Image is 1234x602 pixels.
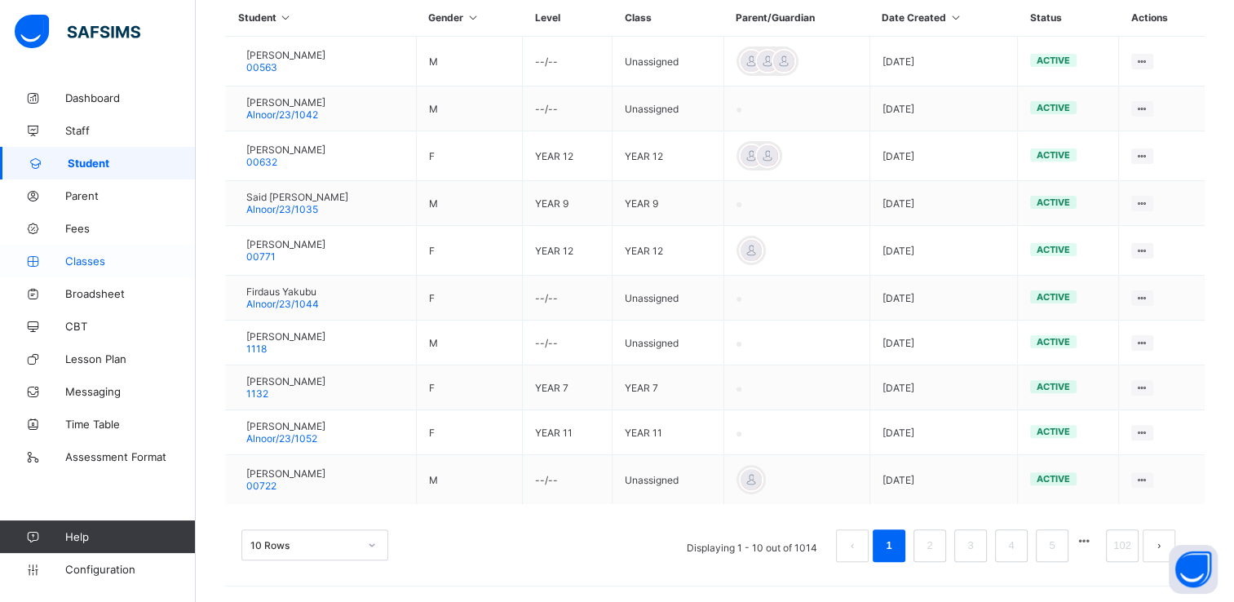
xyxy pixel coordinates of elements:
[613,37,724,86] td: Unassigned
[869,37,1017,86] td: [DATE]
[416,131,523,181] td: F
[246,49,325,61] span: [PERSON_NAME]
[65,222,196,235] span: Fees
[65,530,195,543] span: Help
[1036,529,1068,562] li: 5
[1106,529,1139,562] li: 102
[869,365,1017,410] td: [DATE]
[1044,535,1059,556] a: 5
[246,387,268,400] span: 1132
[523,226,613,276] td: YEAR 12
[613,455,724,505] td: Unassigned
[954,529,987,562] li: 3
[1037,149,1070,161] span: active
[1037,102,1070,113] span: active
[68,157,196,170] span: Student
[881,535,896,556] a: 1
[913,529,946,562] li: 2
[65,385,196,398] span: Messaging
[246,467,325,480] span: [PERSON_NAME]
[613,276,724,321] td: Unassigned
[246,96,325,108] span: [PERSON_NAME]
[246,144,325,156] span: [PERSON_NAME]
[279,11,293,24] i: Sort in Ascending Order
[836,529,869,562] li: 上一页
[416,276,523,321] td: F
[1037,426,1070,437] span: active
[246,298,319,310] span: Alnoor/23/1044
[523,181,613,226] td: YEAR 9
[523,410,613,455] td: YEAR 11
[246,286,319,298] span: Firdaus Yakubu
[523,276,613,321] td: --/--
[613,131,724,181] td: YEAR 12
[836,529,869,562] button: prev page
[416,321,523,365] td: M
[523,455,613,505] td: --/--
[246,432,317,445] span: Alnoor/23/1052
[65,189,196,202] span: Parent
[1037,473,1070,485] span: active
[246,343,267,355] span: 1118
[922,535,937,556] a: 2
[65,124,196,137] span: Staff
[1003,535,1019,556] a: 4
[613,181,724,226] td: YEAR 9
[613,410,724,455] td: YEAR 11
[1037,381,1070,392] span: active
[613,321,724,365] td: Unassigned
[869,181,1017,226] td: [DATE]
[65,352,196,365] span: Lesson Plan
[246,156,277,168] span: 00632
[246,375,325,387] span: [PERSON_NAME]
[1169,545,1218,594] button: Open asap
[1073,529,1095,552] li: 向后 5 页
[246,420,325,432] span: [PERSON_NAME]
[416,181,523,226] td: M
[1037,336,1070,347] span: active
[869,455,1017,505] td: [DATE]
[1143,529,1175,562] li: 下一页
[466,11,480,24] i: Sort in Ascending Order
[869,410,1017,455] td: [DATE]
[1037,244,1070,255] span: active
[1037,197,1070,208] span: active
[1037,291,1070,303] span: active
[869,321,1017,365] td: [DATE]
[65,287,196,300] span: Broadsheet
[65,418,196,431] span: Time Table
[613,86,724,131] td: Unassigned
[1108,535,1136,556] a: 102
[613,226,724,276] td: YEAR 12
[246,330,325,343] span: [PERSON_NAME]
[65,255,196,268] span: Classes
[246,191,348,203] span: Said [PERSON_NAME]
[416,86,523,131] td: M
[949,11,962,24] i: Sort in Ascending Order
[523,86,613,131] td: --/--
[1143,529,1175,562] button: next page
[246,250,276,263] span: 00771
[869,86,1017,131] td: [DATE]
[15,15,140,49] img: safsims
[416,226,523,276] td: F
[995,529,1028,562] li: 4
[962,535,978,556] a: 3
[873,529,905,562] li: 1
[869,226,1017,276] td: [DATE]
[65,450,196,463] span: Assessment Format
[523,365,613,410] td: YEAR 7
[416,410,523,455] td: F
[416,365,523,410] td: F
[674,529,829,562] li: Displaying 1 - 10 out of 1014
[65,563,195,576] span: Configuration
[869,276,1017,321] td: [DATE]
[1037,55,1070,66] span: active
[246,108,318,121] span: Alnoor/23/1042
[246,238,325,250] span: [PERSON_NAME]
[869,131,1017,181] td: [DATE]
[250,539,358,551] div: 10 Rows
[65,320,196,333] span: CBT
[246,61,277,73] span: 00563
[416,37,523,86] td: M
